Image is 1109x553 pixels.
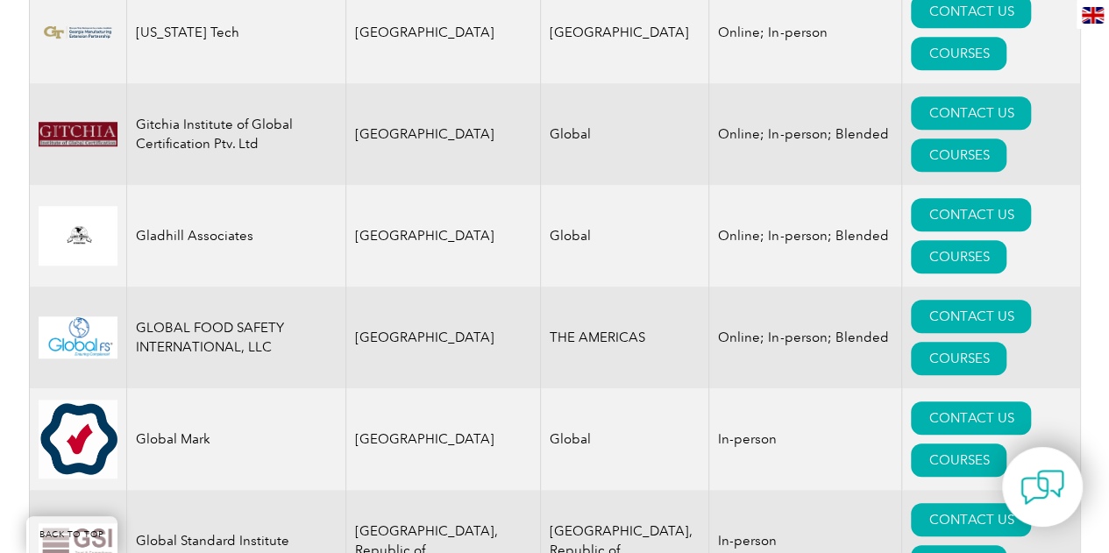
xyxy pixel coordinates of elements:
[911,240,1006,273] a: COURSES
[39,122,117,146] img: c8bed0e6-59d5-ee11-904c-002248931104-logo.png
[126,388,345,490] td: Global Mark
[39,400,117,478] img: eb2924ac-d9bc-ea11-a814-000d3a79823d-logo.jpg
[911,138,1006,172] a: COURSES
[1082,7,1104,24] img: en
[1020,465,1064,509] img: contact-chat.png
[709,185,902,287] td: Online; In-person; Blended
[345,83,541,185] td: [GEOGRAPHIC_DATA]
[126,185,345,287] td: Gladhill Associates
[39,316,117,358] img: 6c340fde-d376-eb11-a812-002248145cb7-logo.jpg
[345,287,541,388] td: [GEOGRAPHIC_DATA]
[39,206,117,266] img: 0025a846-35c2-eb11-bacc-0022481832e0-logo.jpg
[345,185,541,287] td: [GEOGRAPHIC_DATA]
[709,287,902,388] td: Online; In-person; Blended
[126,287,345,388] td: GLOBAL FOOD SAFETY INTERNATIONAL, LLC
[541,287,709,388] td: THE AMERICAS
[911,401,1031,435] a: CONTACT US
[911,503,1031,536] a: CONTACT US
[911,96,1031,130] a: CONTACT US
[911,37,1006,70] a: COURSES
[911,443,1006,477] a: COURSES
[911,300,1031,333] a: CONTACT US
[911,198,1031,231] a: CONTACT US
[911,342,1006,375] a: COURSES
[26,516,117,553] a: BACK TO TOP
[39,22,117,44] img: e72924ac-d9bc-ea11-a814-000d3a79823d-logo.png
[345,388,541,490] td: [GEOGRAPHIC_DATA]
[541,83,709,185] td: Global
[709,388,902,490] td: In-person
[541,185,709,287] td: Global
[709,83,902,185] td: Online; In-person; Blended
[126,83,345,185] td: Gitchia Institute of Global Certification Ptv. Ltd
[541,388,709,490] td: Global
